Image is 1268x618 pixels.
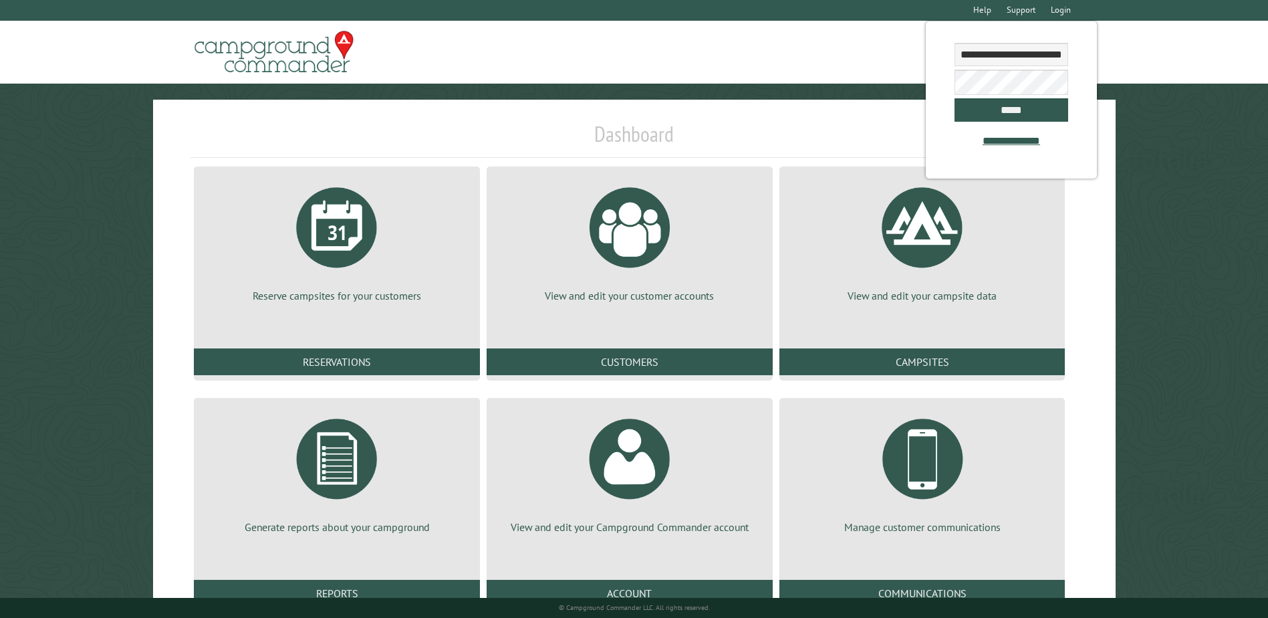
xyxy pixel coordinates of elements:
[503,520,757,534] p: View and edit your Campground Commander account
[210,288,464,303] p: Reserve campsites for your customers
[191,121,1077,158] h1: Dashboard
[194,580,480,607] a: Reports
[559,603,710,612] small: © Campground Commander LLC. All rights reserved.
[503,177,757,303] a: View and edit your customer accounts
[779,580,1065,607] a: Communications
[795,520,1049,534] p: Manage customer communications
[210,409,464,534] a: Generate reports about your campground
[487,580,773,607] a: Account
[210,177,464,303] a: Reserve campsites for your customers
[795,177,1049,303] a: View and edit your campsite data
[503,409,757,534] a: View and edit your Campground Commander account
[795,409,1049,534] a: Manage customer communications
[795,288,1049,303] p: View and edit your campsite data
[487,348,773,375] a: Customers
[210,520,464,534] p: Generate reports about your campground
[191,26,358,78] img: Campground Commander
[194,348,480,375] a: Reservations
[779,348,1065,375] a: Campsites
[503,288,757,303] p: View and edit your customer accounts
